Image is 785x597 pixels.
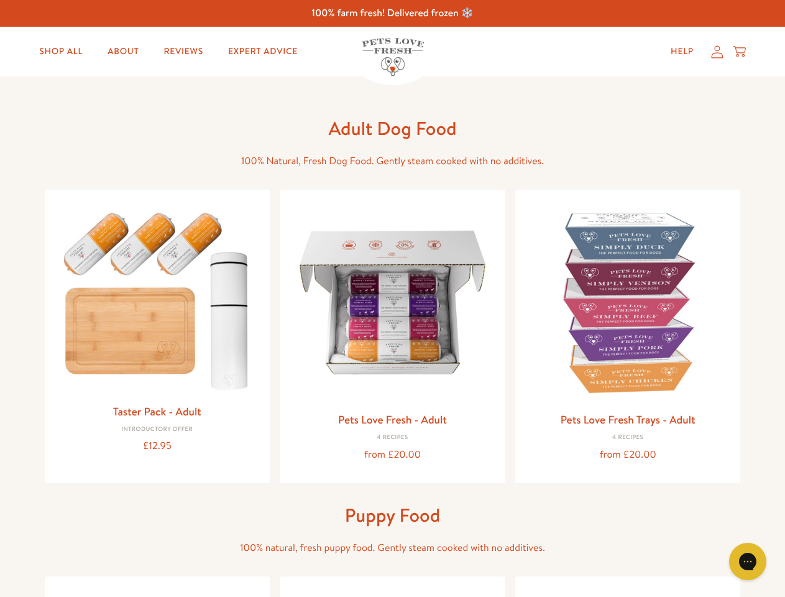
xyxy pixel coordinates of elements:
[154,39,213,64] a: Reviews
[525,200,731,405] img: Pets Love Fresh Trays - Adult
[525,447,731,463] div: from £20.00
[241,154,544,168] span: 100% Natural, Fresh Dog Food. Gently steam cooked with no additives.
[240,541,545,555] span: 100% natural, fresh puppy food. Gently steam cooked with no additives.
[55,438,260,455] div: £12.95
[525,434,731,442] div: 4 Recipes
[98,39,149,64] a: About
[290,200,495,405] img: Pets Love Fresh - Adult
[290,434,495,442] div: 4 Recipes
[55,200,260,397] img: Taster Pack - Adult
[723,539,773,585] iframe: Gorgias live chat messenger
[218,39,308,64] a: Expert Advice
[561,412,695,427] a: Pets Love Fresh Trays - Adult
[194,503,592,527] h1: Puppy Food
[194,116,592,141] h1: Adult Dog Food
[661,39,704,64] a: Help
[55,426,260,433] div: Introductory Offer
[338,412,447,427] a: Pets Love Fresh - Adult
[113,404,201,419] a: Taster Pack - Adult
[362,38,424,76] img: Pets Love Fresh
[29,39,93,64] a: Shop All
[290,447,495,463] div: from £20.00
